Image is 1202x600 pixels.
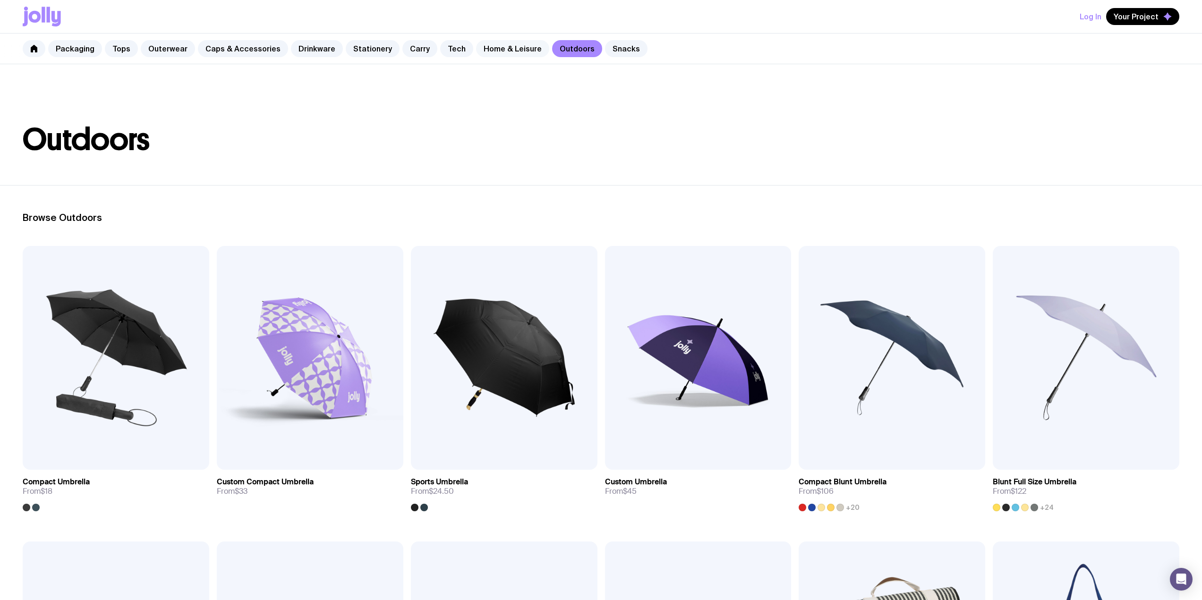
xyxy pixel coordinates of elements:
span: $24.50 [429,486,454,496]
span: From [993,487,1026,496]
a: Home & Leisure [476,40,549,57]
a: Stationery [346,40,400,57]
a: Caps & Accessories [198,40,288,57]
h3: Compact Blunt Umbrella [799,477,887,487]
span: From [799,487,834,496]
a: Carry [402,40,437,57]
span: +24 [1040,504,1054,511]
span: From [23,487,52,496]
h3: Compact Umbrella [23,477,90,487]
span: Your Project [1114,12,1159,21]
span: From [411,487,454,496]
span: $122 [1011,486,1026,496]
span: $33 [235,486,247,496]
span: +20 [846,504,860,511]
span: From [605,487,637,496]
h2: Browse Outdoors [23,212,1179,223]
a: Compact Blunt UmbrellaFrom$106+20 [799,470,985,511]
a: Drinkware [291,40,343,57]
a: Snacks [605,40,648,57]
a: Custom UmbrellaFrom$45 [605,470,792,504]
a: Outdoors [552,40,602,57]
button: Your Project [1106,8,1179,25]
h3: Blunt Full Size Umbrella [993,477,1076,487]
a: Custom Compact UmbrellaFrom$33 [217,470,403,504]
a: Blunt Full Size UmbrellaFrom$122+24 [993,470,1179,511]
a: Sports UmbrellaFrom$24.50 [411,470,597,511]
span: $45 [623,486,637,496]
div: Open Intercom Messenger [1170,568,1193,591]
a: Packaging [48,40,102,57]
a: Compact UmbrellaFrom$18 [23,470,209,511]
span: From [217,487,247,496]
h3: Custom Umbrella [605,477,667,487]
h3: Sports Umbrella [411,477,468,487]
h1: Outdoors [23,125,1179,155]
span: $18 [41,486,52,496]
a: Outerwear [141,40,195,57]
a: Tops [105,40,138,57]
span: $106 [817,486,834,496]
button: Log In [1080,8,1101,25]
a: Tech [440,40,473,57]
h3: Custom Compact Umbrella [217,477,314,487]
